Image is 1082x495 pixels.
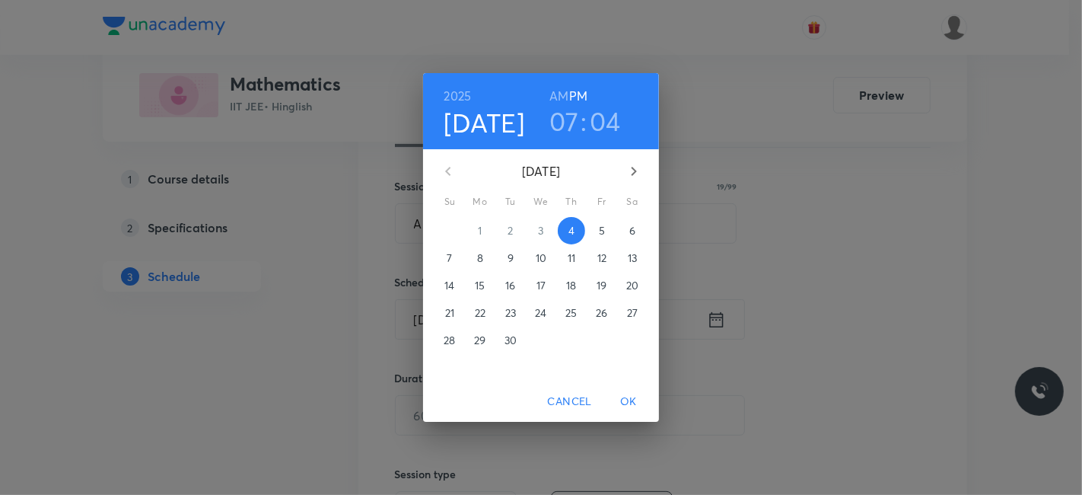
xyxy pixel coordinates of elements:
button: 9 [497,244,524,272]
p: 21 [445,305,454,321]
p: 30 [504,333,517,348]
span: Su [436,194,463,209]
button: [DATE] [444,107,525,139]
button: 14 [436,272,463,299]
button: 6 [619,217,646,244]
span: Mo [466,194,494,209]
p: 26 [596,305,607,321]
button: 13 [619,244,646,272]
span: Fr [588,194,616,209]
p: 20 [626,278,638,293]
button: Cancel [542,388,598,416]
p: 15 [475,278,485,293]
span: Cancel [548,392,592,411]
button: 17 [527,272,555,299]
span: OK [610,392,647,411]
button: 5 [588,217,616,244]
button: 11 [558,244,585,272]
p: 13 [628,251,637,266]
button: 07 [549,105,579,137]
span: We [527,194,555,209]
button: 20 [619,272,646,299]
p: 24 [535,305,546,321]
button: OK [604,388,653,416]
p: 23 [505,305,516,321]
p: 17 [536,278,546,293]
button: 24 [527,299,555,327]
p: 12 [597,251,606,266]
button: 26 [588,299,616,327]
p: 16 [505,278,515,293]
button: 8 [466,244,494,272]
button: 19 [588,272,616,299]
p: 10 [536,251,546,266]
button: 21 [436,299,463,327]
h3: : [581,105,587,137]
p: 28 [444,333,455,348]
p: 8 [477,251,483,266]
p: 29 [474,333,485,348]
button: 29 [466,327,494,354]
button: 18 [558,272,585,299]
p: 22 [475,305,485,321]
button: 04 [590,105,621,137]
button: 28 [436,327,463,354]
p: 18 [566,278,576,293]
p: [DATE] [466,162,616,180]
span: Tu [497,194,524,209]
button: 4 [558,217,585,244]
p: 7 [447,251,452,266]
button: 23 [497,299,524,327]
button: AM [549,85,568,107]
button: 16 [497,272,524,299]
p: 11 [568,251,575,266]
span: Sa [619,194,646,209]
button: 15 [466,272,494,299]
button: 2025 [444,85,472,107]
p: 27 [627,305,638,321]
span: Th [558,194,585,209]
button: 12 [588,244,616,272]
button: 25 [558,299,585,327]
button: 7 [436,244,463,272]
p: 9 [508,251,514,266]
p: 14 [444,278,454,293]
p: 4 [568,223,574,238]
button: PM [569,85,587,107]
button: 22 [466,299,494,327]
p: 6 [629,223,635,238]
button: 27 [619,299,646,327]
p: 5 [599,223,605,238]
button: 10 [527,244,555,272]
p: 25 [565,305,577,321]
p: 19 [597,278,606,293]
button: 30 [497,327,524,354]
